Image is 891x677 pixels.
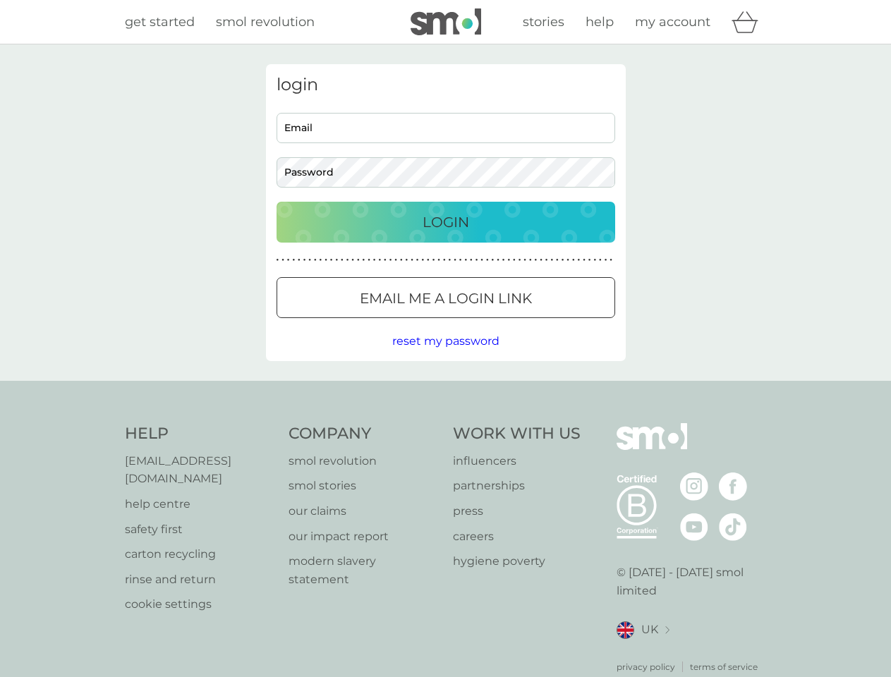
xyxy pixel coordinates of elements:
[368,257,370,264] p: ●
[617,423,687,471] img: smol
[303,257,306,264] p: ●
[335,257,338,264] p: ●
[556,257,559,264] p: ●
[617,660,675,673] a: privacy policy
[540,257,543,264] p: ●
[125,14,195,30] span: get started
[665,626,669,634] img: select a new location
[475,257,478,264] p: ●
[464,257,467,264] p: ●
[454,257,456,264] p: ●
[523,14,564,30] span: stories
[392,332,499,350] button: reset my password
[535,257,538,264] p: ●
[617,563,767,599] p: © [DATE] - [DATE] smol limited
[423,211,469,233] p: Login
[635,14,710,30] span: my account
[289,423,439,445] h4: Company
[492,257,495,264] p: ●
[216,14,315,30] span: smol revolution
[680,513,708,541] img: visit the smol Youtube page
[583,257,586,264] p: ●
[289,452,439,470] a: smol revolution
[277,202,615,243] button: Login
[480,257,483,264] p: ●
[308,257,311,264] p: ●
[562,257,564,264] p: ●
[732,8,767,36] div: basket
[617,621,634,639] img: UK flag
[287,257,290,264] p: ●
[453,527,581,546] a: careers
[125,12,195,32] a: get started
[432,257,435,264] p: ●
[125,545,275,563] p: carton recycling
[392,334,499,348] span: reset my password
[719,513,747,541] img: visit the smol Tiktok page
[610,257,612,264] p: ●
[453,452,581,470] a: influencers
[690,660,758,673] a: terms of service
[550,257,553,264] p: ●
[572,257,575,264] p: ●
[545,257,548,264] p: ●
[281,257,284,264] p: ●
[125,595,275,614] a: cookie settings
[523,257,526,264] p: ●
[292,257,295,264] p: ●
[373,257,376,264] p: ●
[289,552,439,588] a: modern slavery statement
[216,12,315,32] a: smol revolution
[411,257,413,264] p: ●
[289,477,439,495] a: smol stories
[341,257,344,264] p: ●
[351,257,354,264] p: ●
[497,257,499,264] p: ●
[680,472,708,501] img: visit the smol Instagram page
[389,257,392,264] p: ●
[277,257,279,264] p: ●
[125,520,275,539] p: safety first
[357,257,360,264] p: ●
[586,12,614,32] a: help
[289,527,439,546] a: our impact report
[330,257,333,264] p: ●
[449,257,451,264] p: ●
[529,257,532,264] p: ●
[125,452,275,488] a: [EMAIL_ADDRESS][DOMAIN_NAME]
[453,477,581,495] a: partnerships
[578,257,581,264] p: ●
[719,472,747,501] img: visit the smol Facebook page
[320,257,322,264] p: ●
[363,257,365,264] p: ●
[605,257,607,264] p: ●
[289,502,439,520] a: our claims
[641,621,658,639] span: UK
[599,257,602,264] p: ●
[125,495,275,513] a: help centre
[453,502,581,520] a: press
[588,257,591,264] p: ●
[513,257,516,264] p: ●
[125,571,275,589] p: rinse and return
[378,257,381,264] p: ●
[277,75,615,95] h3: login
[566,257,569,264] p: ●
[437,257,440,264] p: ●
[593,257,596,264] p: ●
[453,552,581,571] a: hygiene poverty
[411,8,481,35] img: smol
[523,12,564,32] a: stories
[502,257,505,264] p: ●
